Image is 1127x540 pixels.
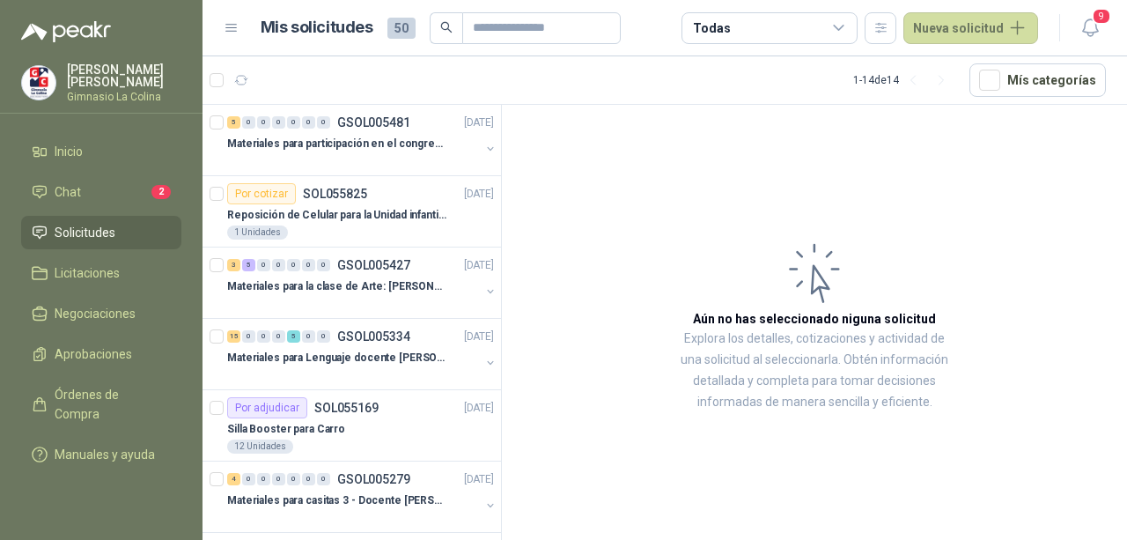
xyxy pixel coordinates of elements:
div: 0 [272,259,285,271]
div: Todas [693,18,730,38]
p: Materiales para participación en el congreso, UI [227,136,446,152]
a: Inicio [21,135,181,168]
div: 1 Unidades [227,226,288,240]
p: SOL055169 [314,402,379,414]
div: 0 [242,473,255,485]
span: Negociaciones [55,304,136,323]
a: Manuales y ayuda [21,438,181,471]
div: 0 [272,473,285,485]
div: 5 [287,330,300,343]
h1: Mis solicitudes [261,15,373,41]
button: Mís categorías [969,63,1106,97]
p: Materiales para Lenguaje docente [PERSON_NAME] [227,350,446,366]
span: Inicio [55,142,83,161]
a: Órdenes de Compra [21,378,181,431]
div: 0 [287,259,300,271]
a: Aprobaciones [21,337,181,371]
div: 0 [287,116,300,129]
p: GSOL005279 [337,473,410,485]
div: 0 [317,259,330,271]
a: Chat2 [21,175,181,209]
button: 9 [1074,12,1106,44]
div: 0 [302,259,315,271]
div: Por adjudicar [227,397,307,418]
p: GSOL005334 [337,330,410,343]
div: 0 [287,473,300,485]
div: 4 [227,473,240,485]
p: Gimnasio La Colina [67,92,181,102]
span: Manuales y ayuda [55,445,155,464]
a: Licitaciones [21,256,181,290]
a: 4 0 0 0 0 0 0 GSOL005279[DATE] Materiales para casitas 3 - Docente [PERSON_NAME] [227,469,497,525]
span: search [440,21,453,33]
p: Explora los detalles, cotizaciones y actividad de una solicitud al seleccionarla. Obtén informaci... [678,329,951,413]
div: 0 [302,473,315,485]
div: 0 [272,330,285,343]
span: Chat [55,182,81,202]
p: SOL055825 [303,188,367,200]
p: GSOL005427 [337,259,410,271]
span: 9 [1092,8,1111,25]
button: Nueva solicitud [903,12,1038,44]
a: Negociaciones [21,297,181,330]
div: 0 [317,473,330,485]
p: GSOL005481 [337,116,410,129]
div: 0 [257,116,270,129]
span: Órdenes de Compra [55,385,165,424]
div: 12 Unidades [227,440,293,454]
a: Solicitudes [21,216,181,249]
p: Materiales para la clase de Arte: [PERSON_NAME] [227,278,446,295]
p: [PERSON_NAME] [PERSON_NAME] [67,63,181,88]
img: Logo peakr [21,21,111,42]
p: [DATE] [464,186,494,203]
div: 0 [257,259,270,271]
div: 3 [227,259,240,271]
div: 0 [302,330,315,343]
p: [DATE] [464,257,494,274]
a: 15 0 0 0 5 0 0 GSOL005334[DATE] Materiales para Lenguaje docente [PERSON_NAME] [227,326,497,382]
p: Reposición de Celular para la Unidad infantil (con forro, y vidrio protector) [227,207,446,224]
a: Por cotizarSOL055825[DATE] Reposición de Celular para la Unidad infantil (con forro, y vidrio pro... [203,176,501,248]
div: 0 [302,116,315,129]
div: 0 [317,116,330,129]
p: [DATE] [464,329,494,345]
div: 0 [257,330,270,343]
h3: Aún no has seleccionado niguna solicitud [693,309,936,329]
div: 15 [227,330,240,343]
span: Solicitudes [55,223,115,242]
div: 5 [227,116,240,129]
p: Materiales para casitas 3 - Docente [PERSON_NAME] [227,492,446,509]
div: 1 - 14 de 14 [853,66,955,94]
p: Silla Booster para Carro [227,421,345,438]
div: 0 [242,330,255,343]
div: Por cotizar [227,183,296,204]
div: 0 [242,116,255,129]
a: Por adjudicarSOL055169[DATE] Silla Booster para Carro12 Unidades [203,390,501,462]
a: 3 5 0 0 0 0 0 GSOL005427[DATE] Materiales para la clase de Arte: [PERSON_NAME] [227,255,497,311]
div: 0 [317,330,330,343]
div: 5 [242,259,255,271]
span: Aprobaciones [55,344,132,364]
div: 0 [257,473,270,485]
p: [DATE] [464,471,494,488]
img: Company Logo [22,66,55,100]
span: 2 [151,185,171,199]
p: [DATE] [464,115,494,131]
a: 5 0 0 0 0 0 0 GSOL005481[DATE] Materiales para participación en el congreso, UI [227,112,497,168]
span: Licitaciones [55,263,120,283]
div: 0 [272,116,285,129]
span: 50 [387,18,416,39]
p: [DATE] [464,400,494,417]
